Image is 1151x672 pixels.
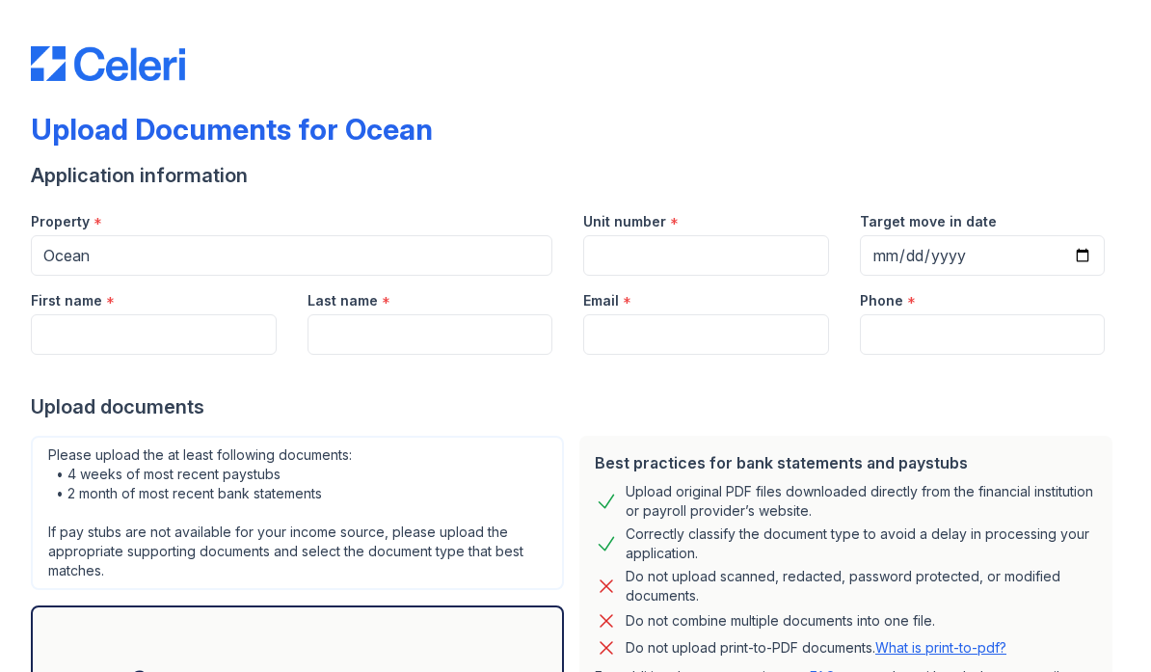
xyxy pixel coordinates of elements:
[860,291,903,310] label: Phone
[875,639,1006,656] a: What is print-to-pdf?
[31,212,90,231] label: Property
[626,609,935,632] div: Do not combine multiple documents into one file.
[626,567,1097,605] div: Do not upload scanned, redacted, password protected, or modified documents.
[595,451,1097,474] div: Best practices for bank statements and paystubs
[31,46,185,81] img: CE_Logo_Blue-a8612792a0a2168367f1c8372b55b34899dd931a85d93a1a3d3e32e68fde9ad4.png
[626,482,1097,521] div: Upload original PDF files downloaded directly from the financial institution or payroll provider’...
[626,638,1006,658] p: Do not upload print-to-PDF documents.
[583,212,666,231] label: Unit number
[583,291,619,310] label: Email
[860,212,997,231] label: Target move in date
[31,291,102,310] label: First name
[31,162,1120,189] div: Application information
[626,524,1097,563] div: Correctly classify the document type to avoid a delay in processing your application.
[31,112,433,147] div: Upload Documents for Ocean
[31,436,564,590] div: Please upload the at least following documents: • 4 weeks of most recent paystubs • 2 month of mo...
[308,291,378,310] label: Last name
[31,393,1120,420] div: Upload documents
